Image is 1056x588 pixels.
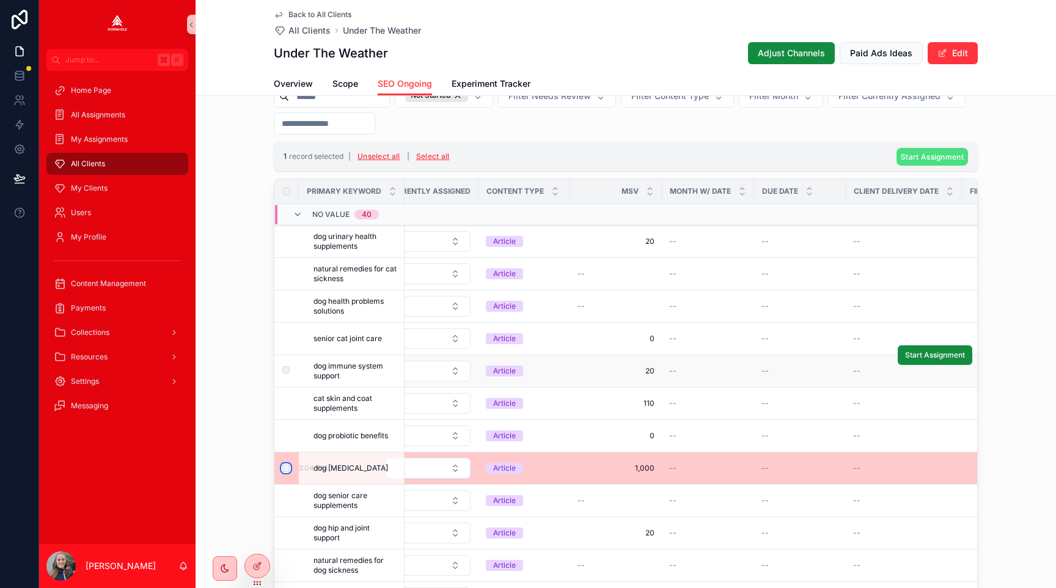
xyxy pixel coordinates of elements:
[577,301,585,311] span: --
[46,346,188,368] a: Resources
[313,232,397,251] a: dog urinary health supplements
[288,24,331,37] span: All Clients
[669,463,747,473] a: --
[493,366,516,377] div: Article
[853,301,955,311] a: --
[313,556,397,575] span: natural remedies for dog sickness
[669,269,676,279] span: --
[853,463,955,473] a: --
[669,366,676,376] span: --
[386,490,471,512] a: Select Button
[386,523,471,543] button: Select Button
[493,463,516,474] div: Article
[46,370,188,392] a: Settings
[284,152,287,161] span: 1
[313,264,397,284] a: natural remedies for cat sickness
[274,10,351,20] a: Back to All Clients
[486,268,563,279] a: Article
[486,366,563,377] a: Article
[828,84,966,108] button: Select Button
[853,399,955,408] a: --
[761,399,769,408] span: --
[577,269,654,279] a: --
[748,42,835,64] button: Adjust Channels
[853,560,955,570] a: --
[761,366,838,376] a: --
[71,377,99,386] span: Settings
[508,90,591,102] span: Filter Needs Review
[577,334,654,344] a: 0
[761,334,838,344] a: --
[108,15,127,34] img: App logo
[386,490,471,511] button: Select Button
[378,78,432,90] span: SEO Ongoing
[838,90,941,102] span: Filter Currently Assigned
[46,49,188,71] button: Jump to...K
[853,399,860,408] span: --
[332,73,358,97] a: Scope
[577,431,654,441] a: 0
[486,301,563,312] a: Article
[343,24,421,37] a: Under The Weather
[928,42,978,64] button: Edit
[577,496,585,505] span: --
[313,394,397,413] span: cat skin and coat supplements
[669,366,747,376] a: --
[840,42,923,64] button: Paid Ads Ideas
[621,84,734,108] button: Select Button
[853,301,860,311] span: --
[631,90,709,102] span: Filter Content Type
[65,55,153,65] span: Jump to...
[486,495,563,506] a: Article
[274,78,313,90] span: Overview
[386,392,471,414] a: Select Button
[71,232,106,242] span: My Profile
[493,495,516,506] div: Article
[761,496,769,505] span: --
[348,152,351,161] span: |
[386,555,471,576] button: Select Button
[669,269,747,279] a: --
[386,361,471,381] button: Select Button
[669,528,747,538] a: --
[577,366,654,376] a: 20
[313,296,397,316] a: dog health problems solutions
[386,295,471,317] a: Select Button
[761,560,838,570] a: --
[71,328,109,337] span: Collections
[669,334,676,344] span: --
[493,430,516,441] div: Article
[486,430,563,441] a: Article
[577,528,654,538] span: 20
[898,345,972,365] button: Start Assignment
[486,463,563,474] a: Article
[386,360,471,382] a: Select Button
[577,463,654,473] a: 1,000
[761,301,838,311] a: --
[577,560,654,570] a: --
[378,73,432,96] a: SEO Ongoing
[669,237,747,246] a: --
[621,186,639,196] span: MSV
[386,554,471,576] a: Select Button
[577,269,585,279] span: --
[669,399,747,408] a: --
[46,104,188,126] a: All Assignments
[498,84,616,108] button: Select Button
[761,399,838,408] a: --
[853,463,860,473] span: --
[46,322,188,344] a: Collections
[71,159,105,169] span: All Clients
[493,333,516,344] div: Article
[761,269,838,279] a: --
[853,334,860,344] span: --
[46,395,188,417] a: Messaging
[493,301,516,312] div: Article
[493,268,516,279] div: Article
[386,231,471,252] button: Select Button
[39,71,196,433] div: scrollable content
[486,398,563,409] a: Article
[386,328,471,349] button: Select Button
